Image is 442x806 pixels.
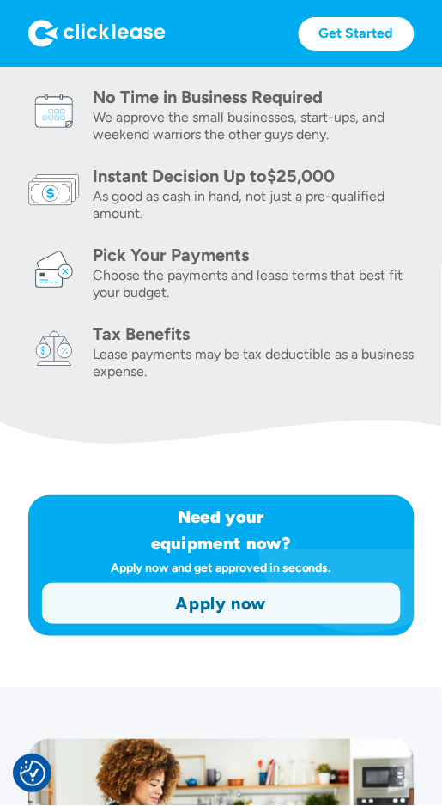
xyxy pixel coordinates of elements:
div: Choose the payments and lease terms that best fit your budget. [94,268,415,302]
div: Pick Your Payments [94,244,415,268]
div: No Time in Business Required [94,86,415,110]
div: Tax Benefits [94,323,415,347]
a: Apply now [43,585,400,624]
h1: equipment now? [49,535,393,555]
div: We approve the small businesses, start-ups, and weekend warriors the other guys deny. [94,110,415,144]
img: Logo [28,20,166,47]
img: calendar icon [28,86,80,137]
img: money icon [28,165,80,216]
img: Revisit consent button [20,761,45,787]
h1: Need your [49,508,393,528]
div: As good as cash in hand, not just a pre-qualified amount. [94,189,415,223]
div: Lease payments may be tax deductible as a business expense. [94,347,415,381]
div: Instant Decision Up to [94,167,268,187]
img: tax icon [28,323,80,374]
div: $25,000 [268,167,336,187]
div: Apply now and get approved in seconds. [49,561,393,577]
img: card icon [28,244,80,295]
button: Consent Preferences [20,761,45,787]
a: Get Started [299,17,415,51]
